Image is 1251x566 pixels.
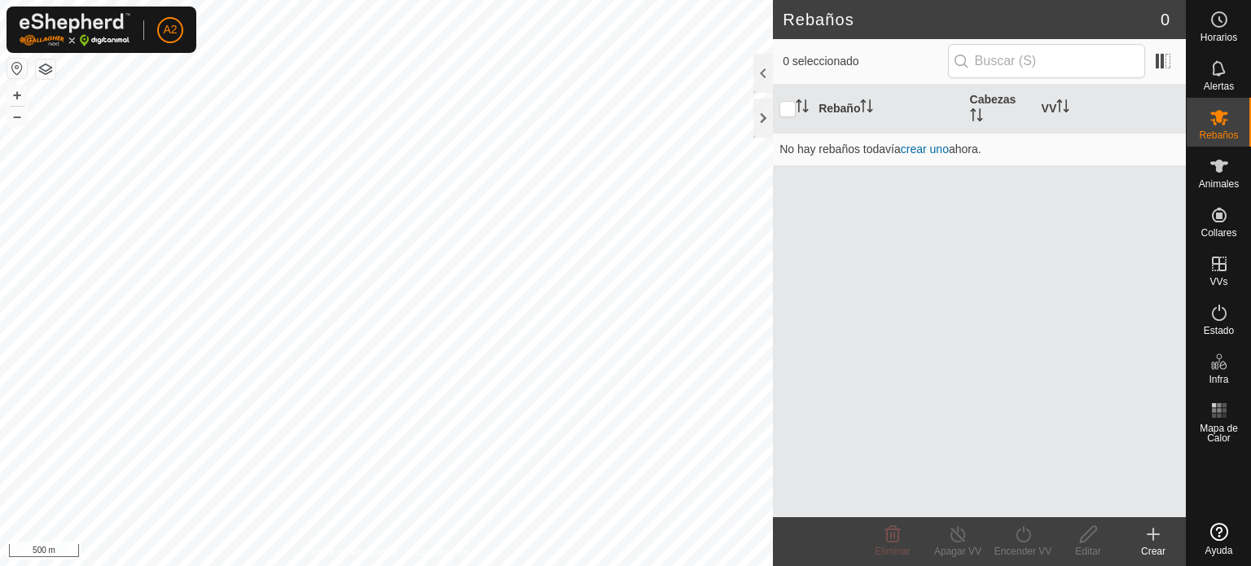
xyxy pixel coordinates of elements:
span: VVs [1209,277,1227,287]
a: Política de Privacidad [302,545,396,559]
span: Estado [1204,326,1234,336]
span: Alertas [1204,81,1234,91]
a: Ayuda [1187,516,1251,562]
p-sorticon: Activar para ordenar [796,102,809,115]
span: A2 [163,21,177,38]
a: crear uno [901,143,949,156]
th: Rebaño [812,85,963,134]
span: Collares [1201,228,1236,238]
button: + [7,86,27,105]
span: Horarios [1201,33,1237,42]
input: Buscar (S) [948,44,1145,78]
img: Logo Gallagher [20,13,130,46]
span: 0 [1161,7,1170,32]
p-sorticon: Activar para ordenar [970,111,983,124]
span: Rebaños [1199,130,1238,140]
span: Infra [1209,375,1228,384]
span: Mapa de Calor [1191,423,1247,443]
div: Apagar VV [925,544,990,559]
span: 0 seleccionado [783,53,947,70]
span: Eliminar [875,546,910,557]
p-sorticon: Activar para ordenar [1056,102,1069,115]
p-sorticon: Activar para ordenar [860,102,873,115]
button: – [7,107,27,126]
a: Contáctenos [416,545,471,559]
button: Restablecer Mapa [7,59,27,78]
th: Cabezas [963,85,1035,134]
span: Animales [1199,179,1239,189]
td: No hay rebaños todavía ahora. [773,133,1186,165]
button: Capas del Mapa [36,59,55,79]
div: Crear [1121,544,1186,559]
span: Ayuda [1205,546,1233,555]
th: VV [1035,85,1186,134]
div: Editar [1056,544,1121,559]
h2: Rebaños [783,10,1161,29]
div: Encender VV [990,544,1056,559]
